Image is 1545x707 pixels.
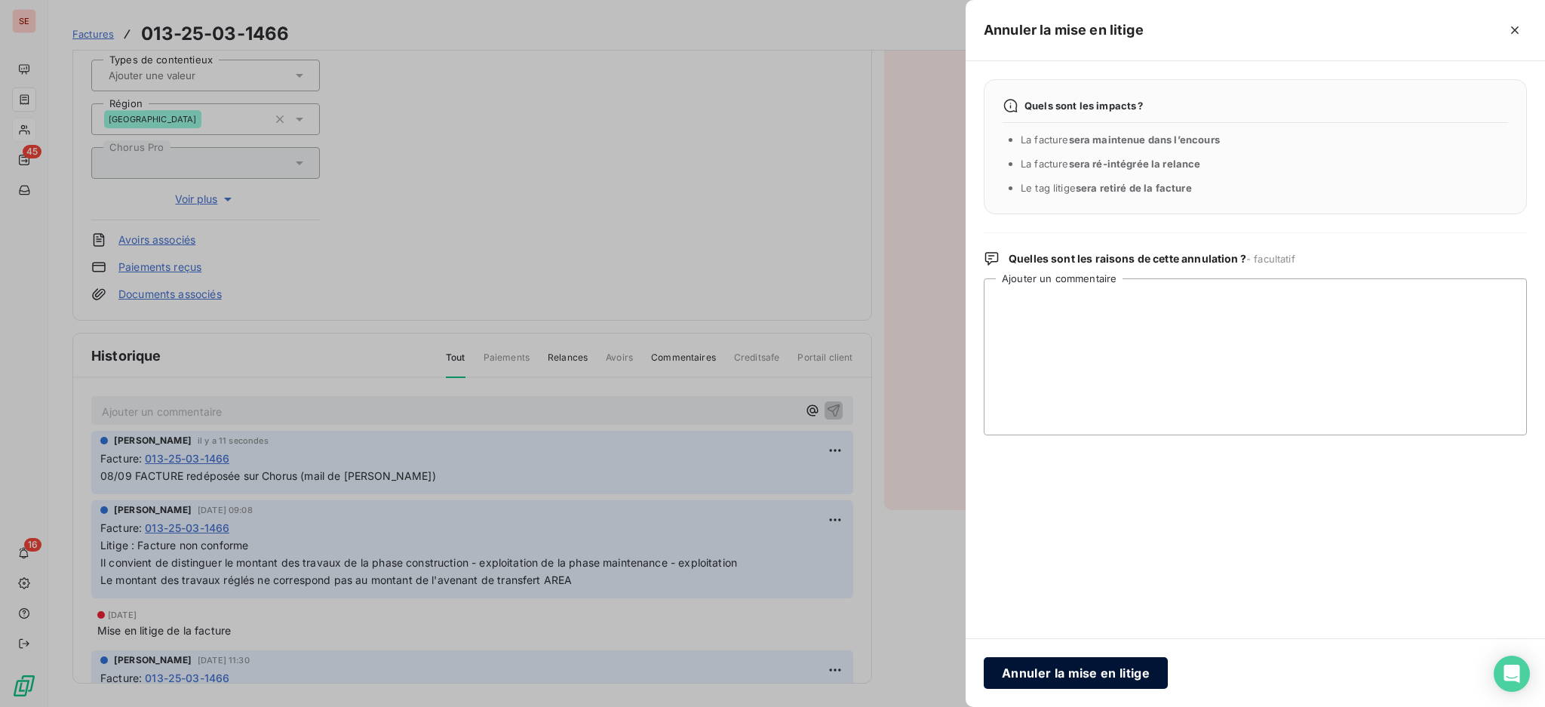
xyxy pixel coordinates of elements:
span: - facultatif [1246,253,1295,265]
h5: Annuler la mise en litige [984,20,1144,41]
span: La facture [1021,158,1201,170]
span: sera retiré de la facture [1076,182,1192,194]
span: Quelles sont les raisons de cette annulation ? [1009,251,1295,266]
button: Annuler la mise en litige [984,657,1168,689]
span: sera maintenue dans l’encours [1069,134,1220,146]
span: Le tag litige [1021,182,1192,194]
span: Quels sont les impacts ? [1024,100,1144,112]
span: La facture [1021,134,1220,146]
span: sera ré-intégrée la relance [1069,158,1201,170]
div: Open Intercom Messenger [1494,656,1530,692]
